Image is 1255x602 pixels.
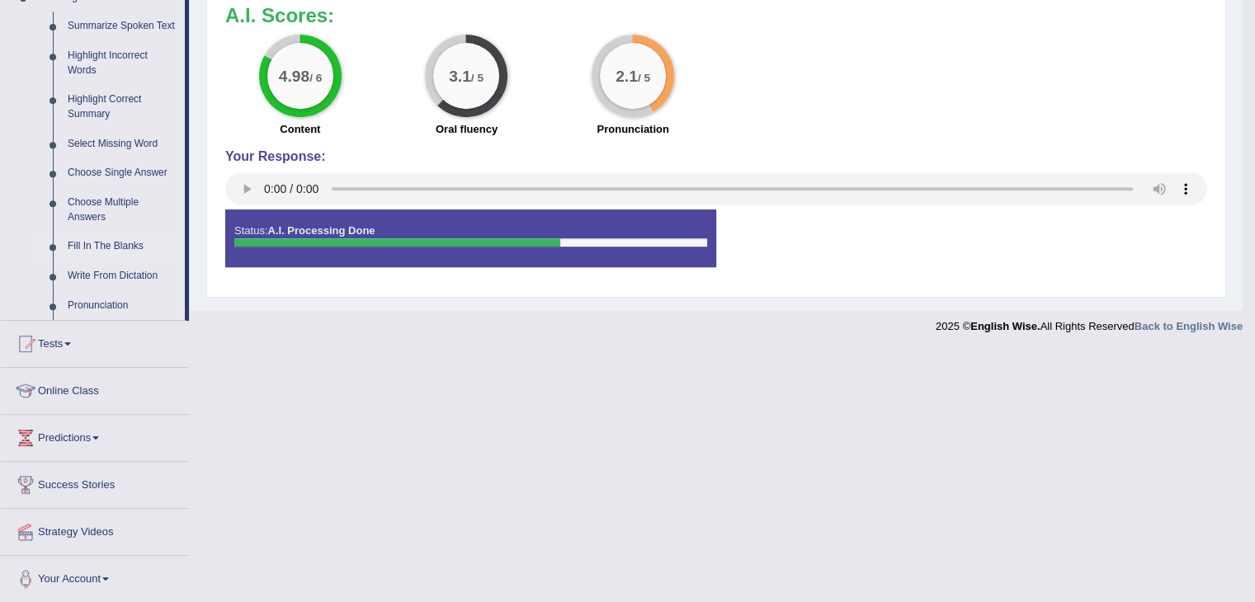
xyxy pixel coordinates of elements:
[225,4,334,26] b: A.I. Scores:
[60,158,185,188] a: Choose Single Answer
[1,321,189,362] a: Tests
[1,556,189,597] a: Your Account
[1,368,189,409] a: Online Class
[1135,320,1243,332] a: Back to English Wise
[225,209,716,267] div: Status:
[309,72,322,84] small: / 6
[936,310,1243,334] div: 2025 © All Rights Reserved
[60,188,185,232] a: Choose Multiple Answers
[60,41,185,85] a: Highlight Incorrect Words
[267,224,375,237] strong: A.I. Processing Done
[638,72,650,84] small: / 5
[450,67,472,85] big: 3.1
[225,149,1207,164] h4: Your Response:
[1,462,189,503] a: Success Stories
[1,509,189,550] a: Strategy Videos
[60,85,185,129] a: Highlight Correct Summary
[280,121,320,137] label: Content
[471,72,484,84] small: / 5
[60,232,185,261] a: Fill In The Blanks
[60,291,185,321] a: Pronunciation
[60,129,185,159] a: Select Missing Word
[436,121,498,137] label: Oral fluency
[597,121,668,137] label: Pronunciation
[1,415,189,456] a: Predictions
[616,67,638,85] big: 2.1
[279,67,309,85] big: 4.98
[60,12,185,41] a: Summarize Spoken Text
[60,261,185,291] a: Write From Dictation
[970,320,1040,332] strong: English Wise.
